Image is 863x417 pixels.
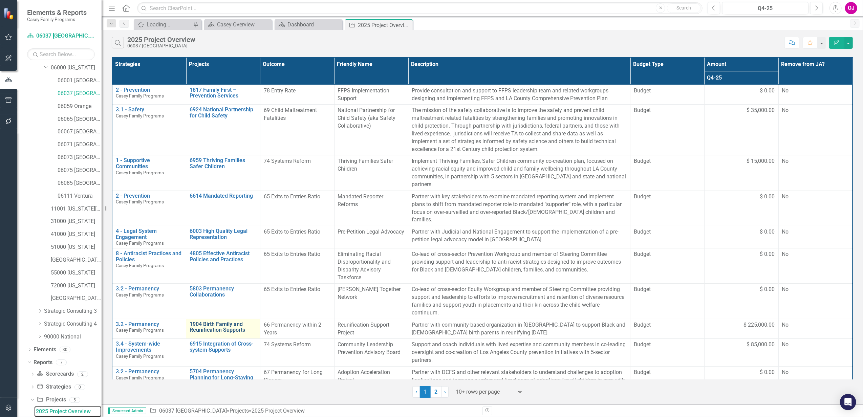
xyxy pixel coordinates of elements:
span: $ 85,000.00 [747,341,775,349]
td: Double-Click to Edit [260,155,334,191]
td: Double-Click to Edit [260,319,334,339]
td: Double-Click to Edit [334,366,408,394]
div: 2025 Project Overview [358,21,411,29]
span: Casey Family Programs [116,93,164,98]
td: Double-Click to Edit [334,319,408,339]
span: No [782,158,789,164]
td: Double-Click to Edit Right Click for Context Menu [112,366,186,394]
a: 8 - Antiracist Practices and Policies [116,250,182,262]
a: 1817 Family First – Prevention Services [190,87,257,99]
a: 3.2 - Permanency [116,286,182,292]
div: 06037 [GEOGRAPHIC_DATA] [127,43,195,48]
a: 3.4 - System-wide Improvements [116,341,182,353]
td: Double-Click to Edit [705,155,779,191]
a: 6003 High Quality Legal Representation [190,228,257,240]
td: Double-Click to Edit [630,284,705,319]
span: Mandated Reporter Reforms [338,193,384,207]
td: Double-Click to Edit [260,284,334,319]
p: Partner with key stakeholders to examine mandated reporting system and implement plans to shift f... [412,193,627,224]
td: Double-Click to Edit Right Click for Context Menu [112,105,186,155]
a: Strategic Consulting 4 [44,320,102,328]
span: Adoption Acceleration Project [338,369,390,383]
td: Double-Click to Edit Right Click for Context Menu [112,226,186,248]
span: 74 Systems Reform [264,341,311,348]
a: 06037 [GEOGRAPHIC_DATA] [159,408,227,414]
a: 1904 Birth Family and Reunification Supports [190,321,257,333]
span: 74 Systems Reform [264,158,311,164]
span: $ 15,000.00 [747,157,775,165]
td: Double-Click to Edit [408,226,630,248]
span: Eliminating Racial Disproportionality and Disparity Advisory Taskforce [338,251,391,281]
a: Casey Overview [206,20,270,29]
span: National Partnership for Child Safety (aka Safety Collaborative) [338,107,396,129]
td: Double-Click to Edit [334,339,408,367]
span: Scorecard Admin [108,408,146,414]
a: 6614 Mandated Reporting [190,193,257,199]
span: Budget [634,321,701,329]
a: 06037 [GEOGRAPHIC_DATA] [27,32,95,40]
a: 72000 [US_STATE] [51,282,102,290]
span: $ 0.00 [760,250,775,258]
span: Casey Family Programs [116,327,164,333]
a: 06071 [GEOGRAPHIC_DATA] [58,141,102,149]
td: Double-Click to Edit [334,191,408,226]
td: Double-Click to Edit Right Click for Context Menu [186,155,260,191]
td: Double-Click to Edit Right Click for Context Menu [112,339,186,367]
a: 2025 Project Overview [34,406,102,417]
span: Casey Family Programs [116,170,164,175]
a: 6915 Integration of Cross-system Supports [190,341,257,353]
div: Dashboard [287,20,341,29]
span: $ 0.00 [760,228,775,236]
span: $ 225,000.00 [744,321,775,329]
span: No [782,193,789,200]
td: Double-Click to Edit [408,155,630,191]
a: 4805 Effective Antiracist Policies and Practices [190,250,257,262]
span: Casey Family Programs [116,240,164,246]
div: » » [150,407,477,415]
td: Double-Click to Edit [408,105,630,155]
td: Double-Click to Edit [408,339,630,367]
div: 2025 Project Overview [252,408,305,414]
span: Budget [634,369,701,376]
a: 3.2 - Permanency [116,369,182,375]
span: Casey Family Programs [116,113,164,118]
div: Open Intercom Messenger [840,394,856,410]
td: Double-Click to Edit [260,339,334,367]
span: Budget [634,341,701,349]
a: Projects [37,396,66,404]
span: FFPS Implementation Support [338,87,390,102]
span: Thriving Families Safer Children [338,158,393,172]
span: $ 0.00 [760,369,775,376]
a: 06000 [US_STATE] [51,64,102,72]
span: [PERSON_NAME] Together Network [338,286,401,300]
span: Elements & Reports [27,8,87,17]
a: 1 - Supportive Communities [116,157,182,169]
a: Loading... [135,20,191,29]
td: Double-Click to Edit [260,226,334,248]
td: Double-Click to Edit [705,319,779,339]
a: 06075 [GEOGRAPHIC_DATA] [58,167,102,174]
td: Double-Click to Edit [260,366,334,394]
td: Double-Click to Edit [260,105,334,155]
td: Double-Click to Edit Right Click for Context Menu [186,339,260,367]
td: Double-Click to Edit [408,191,630,226]
a: 06085 [GEOGRAPHIC_DATA][PERSON_NAME] [58,179,102,187]
td: Double-Click to Edit [260,85,334,105]
img: ClearPoint Strategy [3,7,15,19]
p: Partner with Judicial and National Engagement to support the implementation of a pre-petition leg... [412,228,627,244]
td: Double-Click to Edit [778,226,853,248]
span: 1 [420,386,431,398]
span: Budget [634,286,701,293]
td: Double-Click to Edit [334,248,408,283]
a: Strategies [37,383,71,391]
a: Dashboard [276,20,341,29]
td: Double-Click to Edit Right Click for Context Menu [186,226,260,248]
div: Loading... [147,20,191,29]
td: Double-Click to Edit [778,339,853,367]
input: Search ClearPoint... [137,2,703,14]
td: Double-Click to Edit Right Click for Context Menu [186,85,260,105]
p: Partner with DCFS and other relevant stakeholders to understand challenges to adoption finalizati... [412,369,627,392]
td: Double-Click to Edit Right Click for Context Menu [186,191,260,226]
td: Double-Click to Edit [778,85,853,105]
p: Support and coach individuals with lived expertise and community members in co-leading oversight ... [412,341,627,364]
